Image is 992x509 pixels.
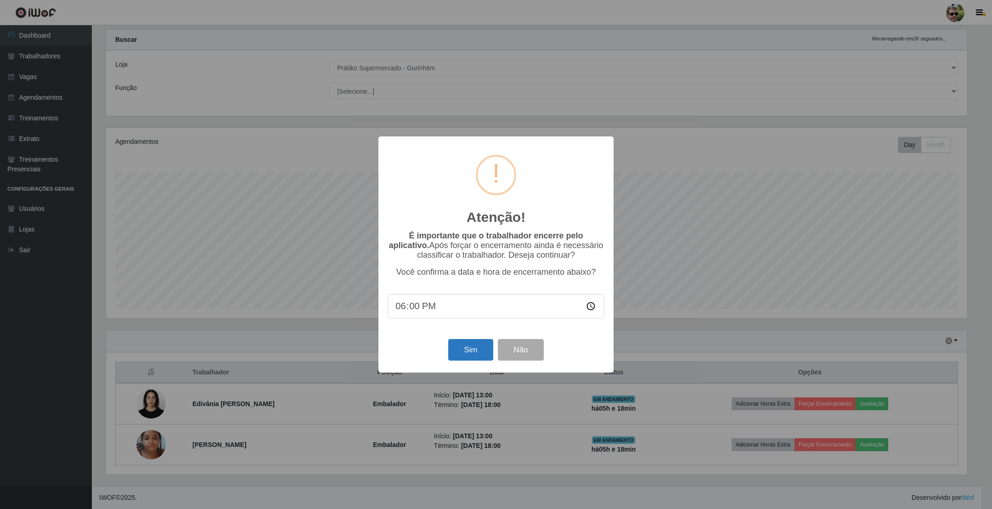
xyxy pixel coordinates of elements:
button: Não [498,339,543,361]
button: Sim [448,339,493,361]
b: É importante que o trabalhador encerre pelo aplicativo. [389,231,583,250]
p: Você confirma a data e hora de encerramento abaixo? [388,267,604,277]
h2: Atenção! [467,209,525,226]
p: Após forçar o encerramento ainda é necessário classificar o trabalhador. Deseja continuar? [388,231,604,260]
